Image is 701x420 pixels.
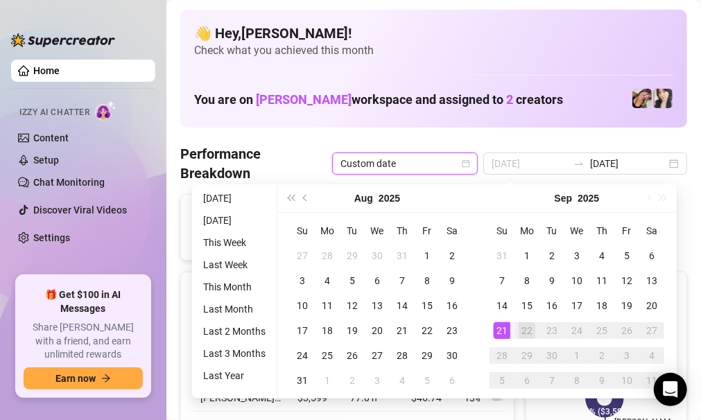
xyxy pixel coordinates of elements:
td: 2025-08-28 [390,343,415,368]
div: 28 [319,247,336,264]
div: 14 [394,297,410,314]
a: Home [33,65,60,76]
img: AI Chatter [95,100,116,121]
th: Fr [415,218,440,243]
div: 12 [618,272,635,289]
td: 2025-09-07 [490,268,514,293]
input: End date [590,156,666,171]
div: 31 [294,372,311,389]
div: 1 [569,347,585,364]
td: 2025-09-23 [539,318,564,343]
div: 11 [319,297,336,314]
th: Su [490,218,514,243]
div: 9 [444,272,460,289]
th: Mo [315,218,340,243]
div: 20 [369,322,386,339]
th: Fr [614,218,639,243]
div: 12 [344,297,361,314]
td: 2025-08-14 [390,293,415,318]
div: 10 [618,372,635,389]
h4: Performance Breakdown [180,144,332,183]
td: 2025-07-31 [390,243,415,268]
td: 2025-08-10 [290,293,315,318]
td: 2025-09-22 [514,318,539,343]
th: Sa [440,218,465,243]
li: This Week [198,234,271,251]
div: 3 [618,347,635,364]
div: 4 [319,272,336,289]
td: 2025-08-08 [415,268,440,293]
div: 6 [444,372,460,389]
div: 30 [544,347,560,364]
div: 19 [618,297,635,314]
div: 10 [569,272,585,289]
td: 2025-10-06 [514,368,539,393]
div: 14 [494,297,510,314]
li: Last Month [198,301,271,317]
td: 2025-09-27 [639,318,664,343]
span: Custom date [340,153,469,174]
td: 2025-08-26 [340,343,365,368]
span: Check what you achieved this month [194,43,673,58]
a: Discover Viral Videos [33,204,127,216]
td: 2025-09-29 [514,343,539,368]
td: 2025-10-04 [639,343,664,368]
td: 2025-09-28 [490,343,514,368]
div: 5 [419,372,435,389]
li: [DATE] [198,212,271,229]
td: 2025-08-29 [415,343,440,368]
td: 2025-08-01 [415,243,440,268]
td: 2025-08-09 [440,268,465,293]
img: logo-BBDzfeDw.svg [11,33,115,47]
div: 1 [519,247,535,264]
div: 2 [444,247,460,264]
td: 2025-10-08 [564,368,589,393]
div: 21 [494,322,510,339]
div: 25 [594,322,610,339]
div: 1 [319,372,336,389]
div: 3 [569,247,585,264]
div: 4 [394,372,410,389]
td: 2025-07-27 [290,243,315,268]
li: [DATE] [198,190,271,207]
td: 2025-08-27 [365,343,390,368]
div: 30 [444,347,460,364]
td: 2025-07-28 [315,243,340,268]
td: 2025-08-04 [315,268,340,293]
a: Content [33,132,69,143]
div: 11 [594,272,610,289]
div: 9 [544,272,560,289]
div: 22 [419,322,435,339]
td: 2025-08-23 [440,318,465,343]
li: Last Year [198,367,271,384]
td: 2025-07-29 [340,243,365,268]
div: 20 [643,297,660,314]
th: We [365,218,390,243]
td: 2025-07-30 [365,243,390,268]
div: 30 [369,247,386,264]
h1: You are on workspace and assigned to creators [194,92,563,107]
span: to [573,158,585,169]
span: Earn now [55,373,96,384]
td: 2025-08-30 [440,343,465,368]
span: Share [PERSON_NAME] with a friend, and earn unlimited rewards [24,321,143,362]
td: 2025-09-06 [639,243,664,268]
span: swap-right [573,158,585,169]
span: 🎁 Get $100 in AI Messages [24,288,143,315]
div: 4 [643,347,660,364]
div: 6 [643,247,660,264]
td: 2025-08-17 [290,318,315,343]
div: 6 [519,372,535,389]
td: 2025-09-06 [440,368,465,393]
td: 2025-09-15 [514,293,539,318]
span: [PERSON_NAME] [256,92,352,107]
td: 2025-09-01 [315,368,340,393]
div: 18 [319,322,336,339]
td: 2025-08-06 [365,268,390,293]
button: Choose a month [555,184,573,212]
td: 2025-09-04 [390,368,415,393]
th: Mo [514,218,539,243]
td: 2025-08-03 [290,268,315,293]
div: 23 [444,322,460,339]
span: Izzy AI Chatter [19,106,89,119]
